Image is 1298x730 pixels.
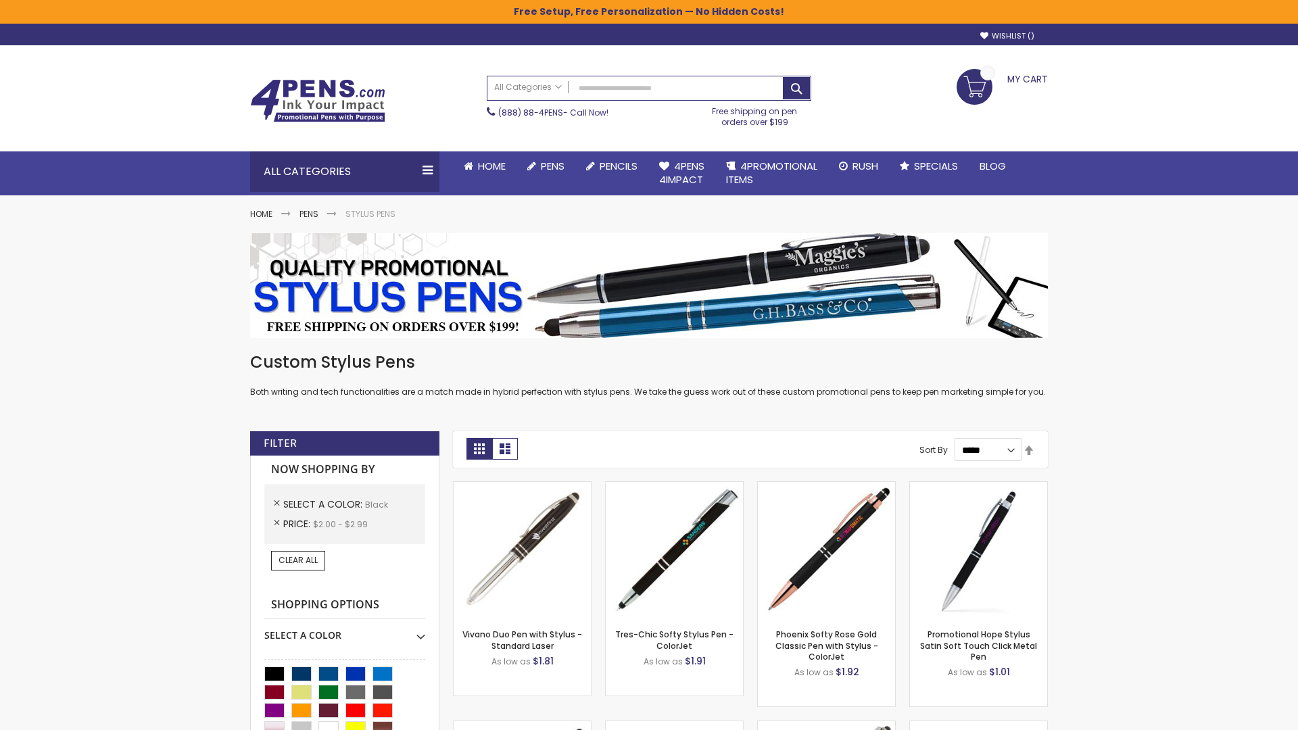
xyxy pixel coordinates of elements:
h1: Custom Stylus Pens [250,351,1048,373]
a: Pens [299,208,318,220]
span: Rush [852,159,878,173]
span: 4Pens 4impact [659,159,704,187]
a: Tres-Chic Softy Stylus Pen - ColorJet [615,629,734,651]
span: Specials [914,159,958,173]
img: Stylus Pens [250,233,1048,338]
span: $1.91 [685,654,706,668]
a: Specials [889,151,969,181]
a: Pencils [575,151,648,181]
a: Phoenix Softy Rose Gold Classic Pen with Stylus - ColorJet [775,629,878,662]
a: Clear All [271,551,325,570]
img: 4Pens Custom Pens and Promotional Products [250,79,385,122]
strong: Stylus Pens [345,208,395,220]
span: As low as [794,666,834,678]
span: $2.00 - $2.99 [313,518,368,530]
a: Wishlist [980,31,1034,41]
div: Free shipping on pen orders over $199 [698,101,812,128]
div: Both writing and tech functionalities are a match made in hybrid perfection with stylus pens. We ... [250,351,1048,398]
span: All Categories [494,82,562,93]
strong: Shopping Options [264,591,425,620]
span: Home [478,159,506,173]
span: 4PROMOTIONAL ITEMS [726,159,817,187]
span: $1.01 [989,665,1010,679]
strong: Grid [466,438,492,460]
span: As low as [491,656,531,667]
img: Promotional Hope Stylus Satin Soft Touch Click Metal Pen-Black [910,482,1047,619]
a: All Categories [487,76,569,99]
a: 4PROMOTIONALITEMS [715,151,828,195]
a: Promotional Hope Stylus Satin Soft Touch Click Metal Pen-Black [910,481,1047,493]
span: Price [283,517,313,531]
strong: Now Shopping by [264,456,425,484]
div: All Categories [250,151,439,192]
a: Vivano Duo Pen with Stylus - Standard Laser-Black [454,481,591,493]
a: Promotional Hope Stylus Satin Soft Touch Click Metal Pen [920,629,1037,662]
a: (888) 88-4PENS [498,107,563,118]
a: Home [250,208,272,220]
span: Black [365,499,388,510]
span: Clear All [279,554,318,566]
span: $1.92 [836,665,859,679]
a: Rush [828,151,889,181]
span: - Call Now! [498,107,608,118]
strong: Filter [264,436,297,451]
a: Home [453,151,516,181]
a: Blog [969,151,1017,181]
label: Sort By [919,444,948,456]
span: Pens [541,159,564,173]
span: As low as [644,656,683,667]
img: Tres-Chic Softy Stylus Pen - ColorJet-Black [606,482,743,619]
span: Blog [980,159,1006,173]
img: Vivano Duo Pen with Stylus - Standard Laser-Black [454,482,591,619]
a: 4Pens4impact [648,151,715,195]
div: Select A Color [264,619,425,642]
a: Phoenix Softy Rose Gold Classic Pen with Stylus - ColorJet-Black [758,481,895,493]
span: As low as [948,666,987,678]
span: Select A Color [283,497,365,511]
a: Tres-Chic Softy Stylus Pen - ColorJet-Black [606,481,743,493]
a: Vivano Duo Pen with Stylus - Standard Laser [462,629,582,651]
span: $1.81 [533,654,554,668]
a: Pens [516,151,575,181]
img: Phoenix Softy Rose Gold Classic Pen with Stylus - ColorJet-Black [758,482,895,619]
span: Pencils [600,159,638,173]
